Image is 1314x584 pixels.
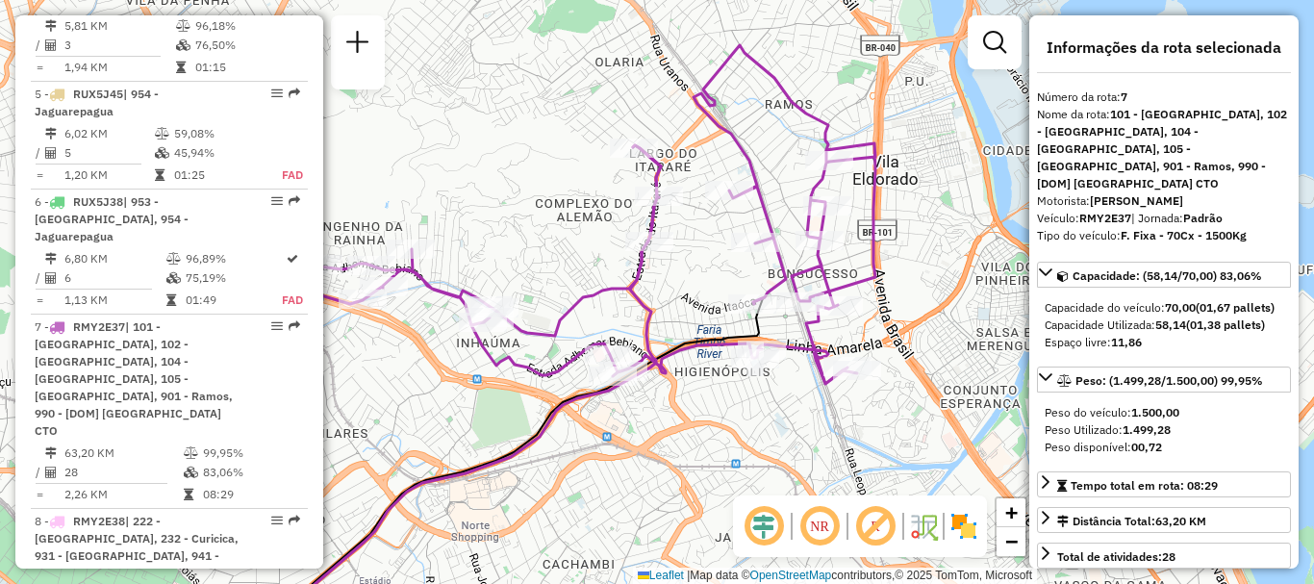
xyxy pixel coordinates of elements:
i: Tempo total em rota [176,62,186,73]
td: = [35,58,44,77]
td: 08:29 [202,485,299,504]
span: 63,20 KM [1155,514,1206,528]
td: 96,18% [194,16,299,36]
div: Espaço livre: [1045,334,1283,351]
i: Distância Total [45,128,57,140]
td: / [35,143,44,163]
strong: F. Fixa - 70Cx - 1500Kg [1121,228,1247,242]
div: Distância Total: [1057,513,1206,530]
td: = [35,291,44,310]
td: 83,06% [202,463,299,482]
td: 59,08% [173,124,258,143]
span: Exibir rótulo [852,503,898,549]
span: RMY2E37 [73,319,125,334]
strong: RMY2E37 [1079,211,1131,225]
span: RMY2E38 [73,514,125,528]
i: % de utilização da cubagem [166,272,181,284]
span: RUX5J45 [73,87,123,101]
span: 7 - [35,319,233,438]
td: 96,89% [185,249,281,268]
td: 28 [63,463,183,482]
em: Opções [271,88,283,99]
div: Peso disponível: [1045,439,1283,456]
i: Total de Atividades [45,39,57,51]
div: Capacidade do veículo: [1045,299,1283,317]
i: % de utilização do peso [176,20,190,32]
i: Rota otimizada [287,253,298,265]
td: = [35,485,44,504]
em: Rota exportada [289,515,300,526]
strong: 58,14 [1155,317,1186,332]
td: FAD [258,165,304,185]
td: 75,19% [185,268,281,288]
div: Nome da rota: [1037,106,1291,192]
i: Tempo total em rota [166,294,176,306]
div: Tipo do veículo: [1037,227,1291,244]
em: Opções [271,320,283,332]
span: Capacidade: (58,14/70,00) 83,06% [1073,268,1262,283]
i: Distância Total [45,447,57,459]
strong: [PERSON_NAME] [1090,193,1183,208]
span: Tempo total em rota: 08:29 [1071,478,1218,493]
div: Peso Utilizado: [1045,421,1283,439]
a: Total de atividades:28 [1037,543,1291,569]
a: Distância Total:63,20 KM [1037,507,1291,533]
td: 1,13 KM [63,291,165,310]
strong: 1.500,00 [1131,405,1179,419]
div: Capacidade: (58,14/70,00) 83,06% [1037,292,1291,359]
span: Peso: (1.499,28/1.500,00) 99,95% [1075,373,1263,388]
strong: 101 - [GEOGRAPHIC_DATA], 102 - [GEOGRAPHIC_DATA], 104 - [GEOGRAPHIC_DATA], 105 - [GEOGRAPHIC_DATA... [1037,107,1287,190]
div: Veículo: [1037,210,1291,227]
td: / [35,463,44,482]
td: FAD [281,291,304,310]
em: Rota exportada [289,88,300,99]
td: 45,94% [173,143,258,163]
td: / [35,268,44,288]
a: Leaflet [638,569,684,582]
td: 2,26 KM [63,485,183,504]
td: 99,95% [202,444,299,463]
div: Map data © contributors,© 2025 TomTom, Microsoft [633,568,1037,584]
td: 1,20 KM [63,165,154,185]
i: % de utilização da cubagem [155,147,169,159]
td: 6,80 KM [63,249,165,268]
strong: 00,72 [1131,440,1162,454]
i: Distância Total [45,20,57,32]
i: Distância Total [45,253,57,265]
span: 5 - [35,87,159,118]
span: Peso do veículo: [1045,405,1179,419]
a: Tempo total em rota: 08:29 [1037,471,1291,497]
em: Opções [271,515,283,526]
i: Total de Atividades [45,147,57,159]
span: − [1005,529,1018,553]
a: Exibir filtros [975,23,1014,62]
i: % de utilização do peso [184,447,198,459]
strong: (01,67 pallets) [1196,300,1275,315]
i: Total de Atividades [45,467,57,478]
td: 5,81 KM [63,16,175,36]
td: 6,02 KM [63,124,154,143]
i: Tempo total em rota [155,169,164,181]
td: 01:25 [173,165,258,185]
span: + [1005,500,1018,524]
td: 1,94 KM [63,58,175,77]
div: Capacidade Utilizada: [1045,317,1283,334]
span: | 954 - Jaguarepagua [35,87,159,118]
h4: Informações da rota selecionada [1037,38,1291,57]
span: 6 - [35,194,189,243]
em: Rota exportada [289,320,300,332]
td: 01:15 [194,58,299,77]
td: 5 [63,143,154,163]
i: % de utilização da cubagem [176,39,190,51]
span: Ocultar deslocamento [741,503,787,549]
td: / [35,36,44,55]
div: Número da rota: [1037,89,1291,106]
strong: 70,00 [1165,300,1196,315]
a: Capacidade: (58,14/70,00) 83,06% [1037,262,1291,288]
strong: (01,38 pallets) [1186,317,1265,332]
strong: 7 [1121,89,1127,104]
td: 6 [63,268,165,288]
a: Zoom out [997,527,1025,556]
td: 63,20 KM [63,444,183,463]
a: Peso: (1.499,28/1.500,00) 99,95% [1037,367,1291,393]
